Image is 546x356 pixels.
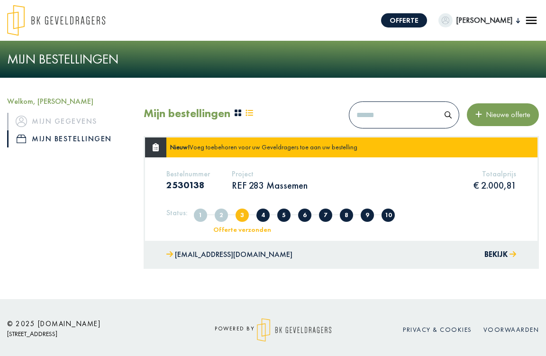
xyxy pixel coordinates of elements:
img: logo [257,318,331,342]
img: icon [17,135,26,143]
a: Voorwaarden [483,325,539,334]
div: Offerte verzonden [203,226,282,233]
strong: Nieuw! [170,143,190,151]
p: € 2.000,81 [473,179,516,192]
span: Offerte verzonden [236,209,249,222]
img: logo [7,5,105,36]
img: search.svg [445,111,452,119]
img: icon [16,116,27,127]
button: Toggle navigation [524,13,539,28]
p: REF 283 Massemen [232,179,308,192]
span: In productie [319,209,332,222]
div: powered by [189,318,357,342]
h2: Mijn bestellingen [144,107,230,120]
span: Volledig [215,209,228,222]
a: iconMijn gegevens [7,113,129,130]
a: Privacy & cookies [403,325,472,334]
img: dummypic.png [438,13,453,27]
h6: © 2025 [DOMAIN_NAME] [7,319,175,328]
button: [PERSON_NAME] [438,13,520,27]
span: Aangemaakt [194,209,207,222]
span: Klaar voor levering/afhaling [361,209,374,222]
span: In nabehandeling [340,209,353,222]
a: iconMijn bestellingen [7,130,129,148]
img: icon [524,13,538,27]
h1: Mijn bestellingen [7,51,539,67]
h5: Welkom, [PERSON_NAME] [7,97,129,106]
div: Voeg toebehoren voor uw Geveldragers toe aan uw bestelling [166,137,361,157]
button: Nieuwe offerte [467,103,539,127]
span: Nieuwe offerte [482,110,530,119]
h3: 2530138 [166,179,210,191]
span: [PERSON_NAME] [453,15,516,26]
p: [STREET_ADDRESS] [7,328,175,340]
a: [EMAIL_ADDRESS][DOMAIN_NAME] [166,248,292,262]
h5: Status: [166,208,188,217]
h5: Bestelnummer [166,169,210,178]
a: Offerte [381,13,427,27]
h5: Totaalprijs [473,169,516,178]
h5: Project [232,169,308,178]
button: Bekijk [484,248,516,262]
span: Offerte goedgekeurd [298,209,311,222]
span: Offerte in overleg [256,209,270,222]
span: Geleverd/afgehaald [382,209,395,222]
span: Offerte afgekeurd [277,209,291,222]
